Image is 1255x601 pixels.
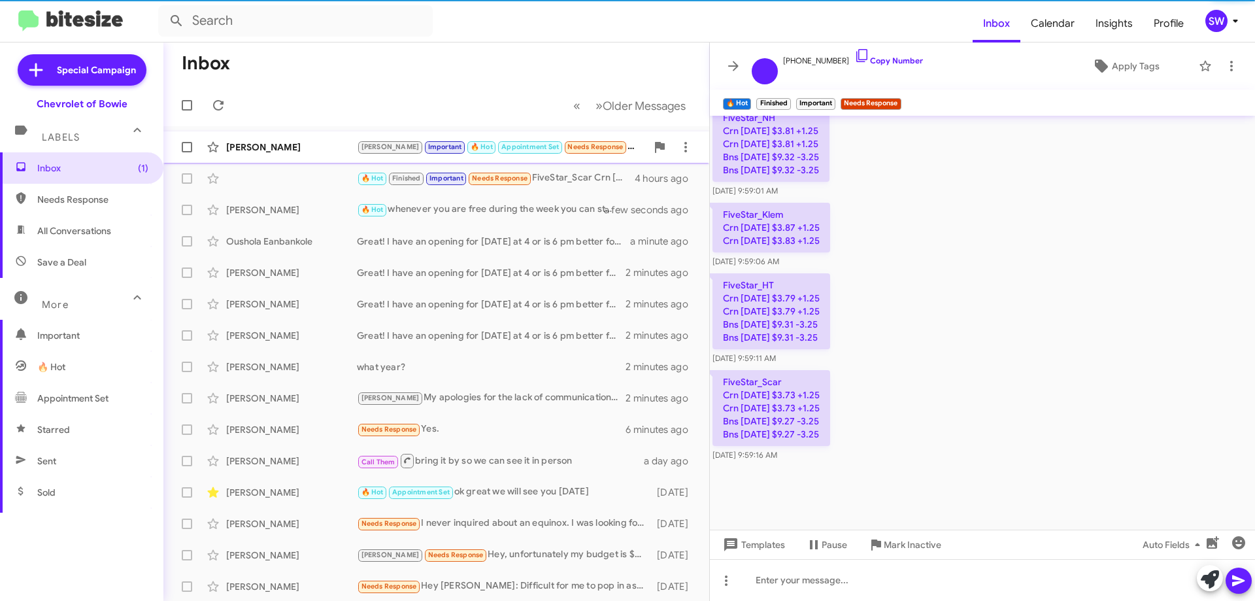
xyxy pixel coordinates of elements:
div: 2 minutes ago [626,266,699,279]
div: Great! I have an opening for [DATE] at 4 or is 6 pm better for you? [357,329,626,342]
span: » [595,97,603,114]
p: FiveStar_NH Crn [DATE] $3.81 +1.25 Crn [DATE] $3.81 +1.25 Bns [DATE] $9.32 -3.25 Bns [DATE] $9.32... [712,106,829,182]
span: Templates [720,533,785,557]
small: Finished [756,98,790,110]
span: 🔥 Hot [37,360,65,373]
span: Save a Deal [37,256,86,269]
div: [PERSON_NAME] [226,517,357,530]
small: Needs Response [841,98,901,110]
div: 4 hours ago [635,172,699,185]
div: 2 minutes ago [626,392,699,405]
div: [PERSON_NAME] [226,298,357,311]
a: Special Campaign [18,54,146,86]
div: [PERSON_NAME] [226,266,357,279]
span: Starred [37,423,70,436]
div: 2 minutes ago [626,360,699,373]
div: Yes. [357,422,626,437]
button: Pause [795,533,858,557]
div: [DATE] [650,549,699,562]
div: what year? [357,360,626,373]
div: [DATE] [650,580,699,593]
div: Oushola Eanbankole [226,235,357,248]
span: Mark Inactive [884,533,941,557]
input: Search [158,5,433,37]
span: [PHONE_NUMBER] [783,48,923,67]
span: Needs Response [37,193,148,206]
nav: Page navigation example [566,92,694,119]
span: 🔥 Hot [361,205,384,214]
div: [PERSON_NAME] [226,455,357,468]
div: Great! I have an opening for [DATE] at 4 or is 6 pm better for you? [357,266,626,279]
div: [PERSON_NAME] [226,580,357,593]
div: [PERSON_NAME] [226,549,357,562]
button: SW [1194,10,1241,32]
div: [PERSON_NAME] [226,203,357,216]
div: whenever you are free during the week you can stop by. [DATE]? [357,202,620,217]
span: All Conversations [37,224,111,237]
div: a minute ago [630,235,699,248]
div: SW [1205,10,1228,32]
div: 2 minutes ago [626,298,699,311]
span: Apply Tags [1112,54,1160,78]
span: [DATE] 9:59:01 AM [712,186,778,196]
span: Sold [37,486,56,499]
span: 🔥 Hot [471,143,493,151]
button: Apply Tags [1058,54,1192,78]
span: [PERSON_NAME] [361,143,420,151]
div: [PERSON_NAME] [226,141,357,154]
p: FiveStar_Scar Crn [DATE] $3.73 +1.25 Crn [DATE] $3.73 +1.25 Bns [DATE] $9.27 -3.25 Bns [DATE] $9.... [712,370,830,446]
span: Needs Response [567,143,623,151]
div: Hey [PERSON_NAME]: Difficult for me to pop in as I live in [GEOGRAPHIC_DATA], [US_STATE][GEOGRAPH... [357,579,650,594]
button: Auto Fields [1132,533,1216,557]
div: 6 minutes ago [626,423,699,436]
div: [PERSON_NAME] [226,392,357,405]
span: Needs Response [472,174,527,182]
p: FiveStar_Klem Crn [DATE] $3.87 +1.25 Crn [DATE] $3.83 +1.25 [712,203,830,252]
div: a few seconds ago [620,203,699,216]
a: Inbox [973,5,1020,43]
button: Next [588,92,694,119]
div: [PERSON_NAME] [226,329,357,342]
span: Needs Response [361,582,417,591]
a: Copy Number [854,56,923,65]
span: (1) [138,162,148,175]
button: Templates [710,533,795,557]
button: Mark Inactive [858,533,952,557]
div: [PERSON_NAME] [226,486,357,499]
span: 🔥 Hot [361,488,384,496]
a: Calendar [1020,5,1085,43]
span: Needs Response [428,551,484,559]
span: Appointment Set [501,143,559,151]
span: Important [429,174,463,182]
span: [DATE] 9:59:06 AM [712,256,779,266]
span: Inbox [37,162,148,175]
button: Previous [565,92,588,119]
span: More [42,299,69,311]
span: « [573,97,580,114]
div: FiveStar_Scar Crn [DATE] $3.73 +1.25 Crn [DATE] $3.73 +1.25 Bns [DATE] $9.27 -3.25 Bns [DATE] $9.... [357,171,635,186]
span: [DATE] 9:59:11 AM [712,353,776,363]
div: Hey, unfortunately my budget is $34500 max. [357,547,650,562]
a: Profile [1143,5,1194,43]
span: Appointment Set [37,392,109,405]
span: Appointment Set [392,488,450,496]
a: Insights [1085,5,1143,43]
div: [PERSON_NAME] [226,360,357,373]
div: Chevrolet of Bowie [37,97,127,111]
div: I never inquired about an equinox. I was looking for a used lower than 20k jeep wrangler for my d... [357,516,650,531]
small: 🔥 Hot [723,98,751,110]
div: ok great we will see you [DATE] [357,485,650,500]
span: Labels [42,131,80,143]
div: Yes I would [357,139,646,154]
span: Call Them [361,458,395,466]
span: Finished [392,174,421,182]
span: Older Messages [603,99,686,113]
span: Important [428,143,462,151]
span: [PERSON_NAME] [361,551,420,559]
div: [DATE] [650,517,699,530]
div: My apologies for the lack of communication. I see a note where you were trying to get more of a d... [357,390,626,405]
